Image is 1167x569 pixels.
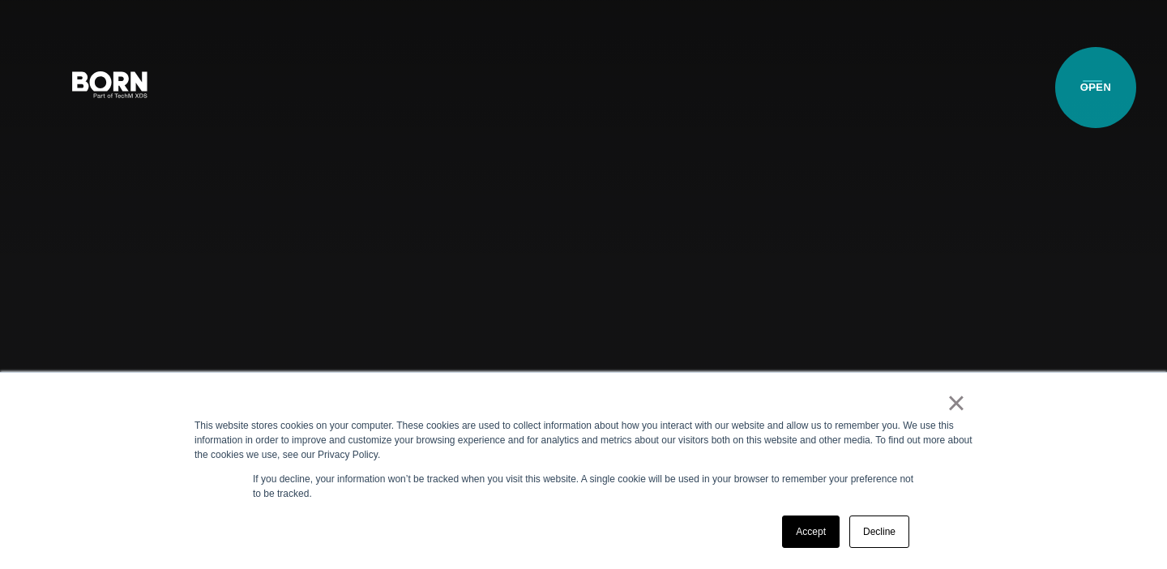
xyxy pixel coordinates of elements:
div: This website stores cookies on your computer. These cookies are used to collect information about... [194,418,972,462]
a: Accept [782,516,840,548]
p: If you decline, your information won’t be tracked when you visit this website. A single cookie wi... [253,472,914,501]
a: × [947,396,966,410]
button: Open [1073,66,1112,101]
a: Decline [849,516,909,548]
